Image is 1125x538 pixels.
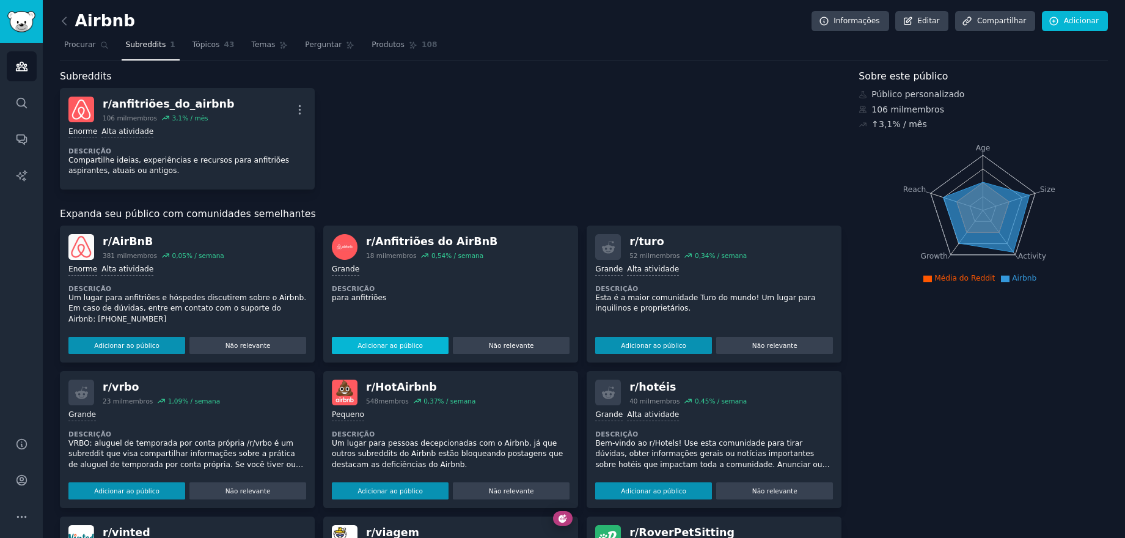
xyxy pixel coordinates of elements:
[595,482,712,499] button: Adicionar ao público
[332,410,364,419] font: Pequeno
[629,252,650,259] font: 52 mil
[1018,252,1046,260] tspan: Activity
[225,487,271,495] font: Não relevante
[386,252,417,259] font: membros
[68,430,111,438] font: Descrição
[812,11,889,32] a: Informações
[126,114,157,122] font: membros
[332,337,449,354] button: Adicionar ao público
[103,98,112,110] font: r/
[917,17,939,25] font: Editar
[895,11,948,32] a: Editar
[453,482,570,499] button: Não relevante
[112,235,153,248] font: AirBnB
[422,40,438,49] font: 108
[332,482,449,499] button: Adicionar ao público
[332,285,375,292] font: Descrição
[639,235,664,248] font: turo
[904,105,944,114] font: membros
[68,147,111,155] font: Descrição
[489,342,534,349] font: Não relevante
[123,397,153,405] font: membros
[595,285,638,292] font: Descrição
[431,252,445,259] font: 0,54
[7,11,35,32] img: Logotipo do GummySearch
[695,252,709,259] font: 0,34
[695,397,709,405] font: 0,45
[921,252,948,260] tspan: Growth
[68,265,97,273] font: Enorme
[366,381,375,393] font: r/
[595,337,712,354] button: Adicionar ao público
[112,381,139,393] font: vrbo
[595,293,815,313] font: Esta é a maior comunidade Turo do mundo! Um lugar para inquilinos e proprietários.
[252,40,276,49] font: Temas
[332,380,357,405] img: HotAirbnb
[752,342,797,349] font: Não relevante
[225,342,271,349] font: Não relevante
[892,119,926,129] font: % / mês
[423,397,438,405] font: 0,37
[224,40,235,49] font: 43
[859,70,948,82] font: Sobre este público
[366,252,386,259] font: 18 mil
[60,35,113,61] a: Procurar
[60,70,112,82] font: Subreddits
[871,119,879,129] font: ↑
[332,439,563,469] font: Um lugar para pessoas decepcionadas com o Airbnb, já que outros subreddits do Airbnb estão bloque...
[192,40,220,49] font: Tópicos
[621,487,686,495] font: Adicionar ao público
[595,265,623,273] font: Grande
[182,397,220,405] font: % / semana
[186,252,224,259] font: % / semana
[716,337,833,354] button: Não relevante
[595,439,830,480] font: Bem-vindo ao r/Hotels! Use esta comunidade para tirar dúvidas, obter informações gerais ou notíci...
[629,235,639,248] font: r/
[595,430,638,438] font: Descrição
[977,17,1026,25] font: Compartilhar
[68,127,97,136] font: Enorme
[103,252,126,259] font: 381 mil
[94,342,159,349] font: Adicionar ao público
[247,35,293,61] a: Temas
[172,252,186,259] font: 0,05
[629,381,639,393] font: r/
[103,114,126,122] font: 106 mil
[60,88,315,190] a: anfitriões do Airbnbr/anfitriões_do_airbnb106 milmembros3,1% / mêsEnormeAlta atividadeDescriçãoCo...
[1064,17,1099,25] font: Adicionar
[627,410,679,419] font: Alta atividade
[871,105,904,114] font: 106 mil
[68,234,94,260] img: Airbnb
[301,35,359,61] a: Perguntar
[68,293,306,323] font: Um lugar para anfitriões e hóspedes discutirem sobre o Airbnb. Em caso de dúvidas, entre em conta...
[366,235,375,248] font: r/
[68,156,289,175] font: Compartilhe ideias, experiências e recursos para anfitriões aspirantes, atuais ou antigos.
[445,252,483,259] font: % / semana
[103,397,123,405] font: 23 mil
[1040,185,1055,193] tspan: Size
[332,265,359,273] font: Grande
[378,397,409,405] font: membros
[68,97,94,122] img: anfitriões do Airbnb
[332,234,357,260] img: Anfitriões do Airbnb
[639,381,676,393] font: hotéis
[305,40,342,49] font: Perguntar
[189,482,306,499] button: Não relevante
[489,487,534,495] font: Não relevante
[64,40,96,49] font: Procurar
[375,235,497,248] font: Anfitriões do AirBnB
[75,12,136,30] font: Airbnb
[627,265,679,273] font: Alta atividade
[903,185,926,193] tspan: Reach
[103,381,112,393] font: r/
[367,35,441,61] a: Produtos108
[60,208,316,219] font: Expanda seu público com comunidades semelhantes
[1042,11,1108,32] a: Adicionar
[170,40,175,49] font: 1
[94,487,159,495] font: Adicionar ao público
[68,482,185,499] button: Adicionar ao público
[357,342,423,349] font: Adicionar ao público
[375,381,437,393] font: HotAirbnb
[372,40,405,49] font: Produtos
[112,98,235,110] font: anfitriões_do_airbnb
